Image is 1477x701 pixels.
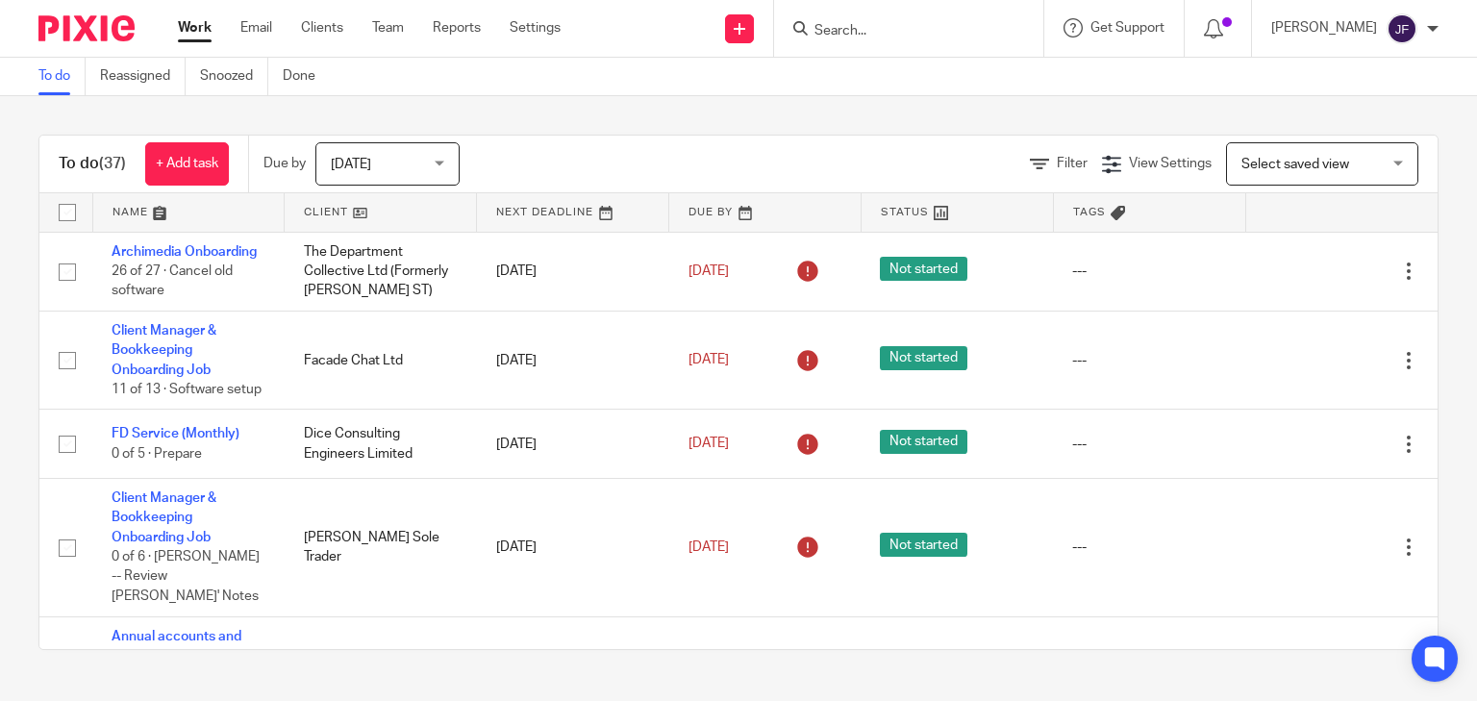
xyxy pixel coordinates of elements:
[1387,13,1417,44] img: svg%3E
[510,18,561,38] a: Settings
[688,354,729,367] span: [DATE]
[1072,538,1226,557] div: ---
[1057,157,1088,170] span: Filter
[688,438,729,451] span: [DATE]
[1072,435,1226,454] div: ---
[59,154,126,174] h1: To do
[880,533,967,557] span: Not started
[688,540,729,554] span: [DATE]
[477,232,669,311] td: [DATE]
[285,478,477,616] td: [PERSON_NAME] Sole Trader
[263,154,306,173] p: Due by
[880,257,967,281] span: Not started
[1271,18,1377,38] p: [PERSON_NAME]
[112,550,260,603] span: 0 of 6 · [PERSON_NAME] -- Review [PERSON_NAME]' Notes
[112,264,233,298] span: 26 of 27 · Cancel old software
[477,311,669,410] td: [DATE]
[433,18,481,38] a: Reports
[112,447,202,461] span: 0 of 5 · Prepare
[477,478,669,616] td: [DATE]
[880,346,967,370] span: Not started
[1090,21,1164,35] span: Get Support
[283,58,330,95] a: Done
[38,58,86,95] a: To do
[178,18,212,38] a: Work
[112,245,257,259] a: Archimedia Onboarding
[285,232,477,311] td: The Department Collective Ltd (Formerly [PERSON_NAME] ST)
[285,311,477,410] td: Facade Chat Ltd
[240,18,272,38] a: Email
[1129,157,1212,170] span: View Settings
[372,18,404,38] a: Team
[331,158,371,171] span: [DATE]
[1073,207,1106,217] span: Tags
[112,383,262,396] span: 11 of 13 · Software setup
[880,430,967,454] span: Not started
[1241,158,1349,171] span: Select saved view
[301,18,343,38] a: Clients
[200,58,268,95] a: Snoozed
[813,23,986,40] input: Search
[99,156,126,171] span: (37)
[100,58,186,95] a: Reassigned
[688,264,729,278] span: [DATE]
[112,491,216,544] a: Client Manager & Bookkeeping Onboarding Job
[477,410,669,478] td: [DATE]
[1072,351,1226,370] div: ---
[112,630,241,683] a: Annual accounts and CT600 return - for Property Company
[112,427,239,440] a: FD Service (Monthly)
[38,15,135,41] img: Pixie
[145,142,229,186] a: + Add task
[285,410,477,478] td: Dice Consulting Engineers Limited
[112,324,216,377] a: Client Manager & Bookkeeping Onboarding Job
[1072,262,1226,281] div: ---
